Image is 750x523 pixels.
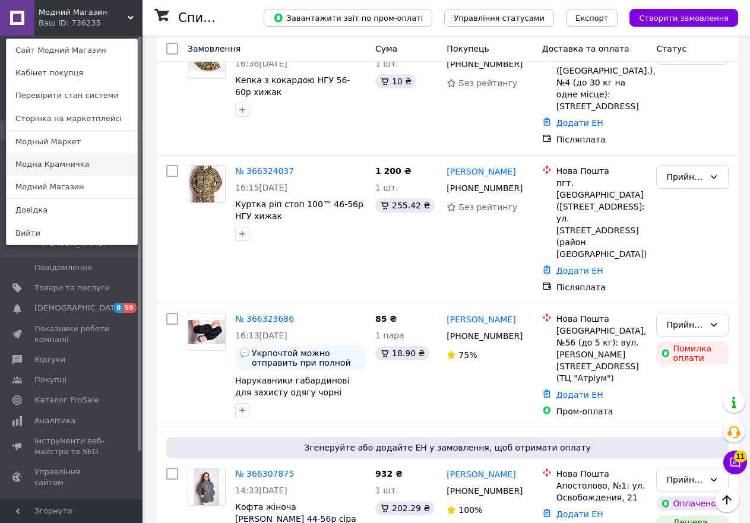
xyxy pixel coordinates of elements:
span: 8 [113,303,123,313]
div: Апостолово, №1: ул. Освобождения, 21 [556,480,647,503]
a: Фото товару [188,313,226,351]
a: Модный Маркет [7,131,137,153]
span: 1 шт. [375,183,398,192]
a: Додати ЕН [556,266,603,275]
a: Додати ЕН [556,509,603,519]
span: Доставка та оплата [542,44,629,53]
span: 1 шт. [375,59,398,68]
a: Сторінка на маркетплейсі [7,107,137,130]
span: Згенеруйте або додайте ЕН у замовлення, щоб отримати оплату [171,442,724,454]
span: 16:36[DATE] [235,59,287,68]
span: 1 200 ₴ [375,166,412,176]
button: Чат з покупцем11 [723,451,747,474]
span: Управління сайтом [34,467,110,488]
a: [PERSON_NAME] [447,468,515,480]
a: № 366307875 [235,469,294,478]
h1: Список замовлень [178,11,299,25]
div: [PHONE_NUMBER] [444,483,523,499]
div: Післяплата [556,134,647,145]
span: Статус [656,44,686,53]
span: Створити замовлення [639,14,729,23]
a: Нарукавники габардинові для захисту одягу чорні [235,376,350,397]
div: Прийнято [666,318,704,331]
button: Наверх [714,487,739,512]
div: [GEOGRAPHIC_DATA], №56 (до 5 кг): вул. [PERSON_NAME][STREET_ADDRESS] (ТЦ "Атріум") [556,325,647,384]
a: Кабінет покупця [7,62,137,84]
img: Фото товару [188,320,225,344]
div: Нова Пошта [556,313,647,325]
span: Без рейтингу [458,78,517,88]
a: Створити замовлення [618,12,738,22]
img: :speech_balloon: [240,348,249,358]
div: Пром-оплата [556,405,647,417]
a: Фото товару [188,165,226,203]
span: Cума [375,44,397,53]
div: 10 ₴ [375,74,416,88]
a: Додати ЕН [556,390,603,400]
a: № 366324037 [235,166,294,176]
button: Завантажити звіт по пром-оплаті [264,9,432,27]
img: Фото товару [189,166,224,202]
a: Кепка з кокардою НГУ 56-60р хижак [235,75,350,97]
span: Аналітика [34,416,75,426]
span: 16:13[DATE] [235,331,287,340]
button: Створити замовлення [629,9,738,27]
div: 255.42 ₴ [375,198,435,213]
span: 932 ₴ [375,469,403,478]
div: Прийнято [666,473,704,486]
span: Управління статусами [454,14,545,23]
button: Управління статусами [444,9,554,27]
span: 59 [123,303,137,313]
a: Фото товару [188,468,226,506]
div: [PHONE_NUMBER] [444,56,523,72]
span: Гаманець компанії [34,498,110,519]
span: 16:15[DATE] [235,183,287,192]
div: Помилка оплати [656,341,729,365]
div: Оплачено [656,496,720,511]
span: Товари та послуги [34,283,110,293]
span: Покупці [34,375,67,385]
span: 100% [458,505,482,515]
button: Експорт [566,9,618,27]
span: [DEMOGRAPHIC_DATA] [34,303,122,313]
a: № 366323686 [235,314,294,324]
span: Модний Магазин [39,7,128,18]
span: Показники роботи компанії [34,324,110,345]
a: Перевірити стан системи [7,84,137,107]
div: Нова Пошта [556,165,647,177]
span: Завантажити звіт по пром-оплаті [273,12,423,23]
span: Покупець [447,44,489,53]
span: Відгуки [34,354,65,365]
span: 14:33[DATE] [235,486,287,495]
span: 1 шт. [375,486,398,495]
span: Замовлення [188,44,240,53]
div: [PHONE_NUMBER] [444,180,523,196]
a: [PERSON_NAME] [447,166,515,177]
a: [PERSON_NAME] [447,313,515,325]
span: Без рейтингу [458,202,517,212]
span: 1 пара [375,331,404,340]
div: [PHONE_NUMBER] [444,328,523,344]
div: 202.29 ₴ [375,501,435,515]
div: пгт. [GEOGRAPHIC_DATA] ([STREET_ADDRESS]: ул. [STREET_ADDRESS] (район [GEOGRAPHIC_DATA]) [556,177,647,260]
a: Сайт Модний Магазин [7,39,137,62]
a: Вийти [7,222,137,245]
div: Васильків ([GEOGRAPHIC_DATA].), №4 (до 30 кг на одне місце): [STREET_ADDRESS] [556,53,647,112]
div: 18.90 ₴ [375,346,429,360]
span: 75% [458,350,477,360]
span: Повідомлення [34,262,92,273]
span: 85 ₴ [375,314,397,324]
span: Інструменти веб-майстра та SEO [34,436,110,457]
img: Фото товару [194,468,219,505]
a: Довідка [7,199,137,221]
div: Післяплата [556,281,647,293]
a: Куртка ріп стоп 100™ 46-56р НГУ хижак [235,199,363,221]
span: Укрпочтой можно отправить при полной оплате? [252,348,361,367]
div: Ваш ID: 736235 [39,18,88,28]
a: Додати ЕН [556,118,603,128]
span: Експорт [575,14,609,23]
span: 11 [734,451,747,462]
